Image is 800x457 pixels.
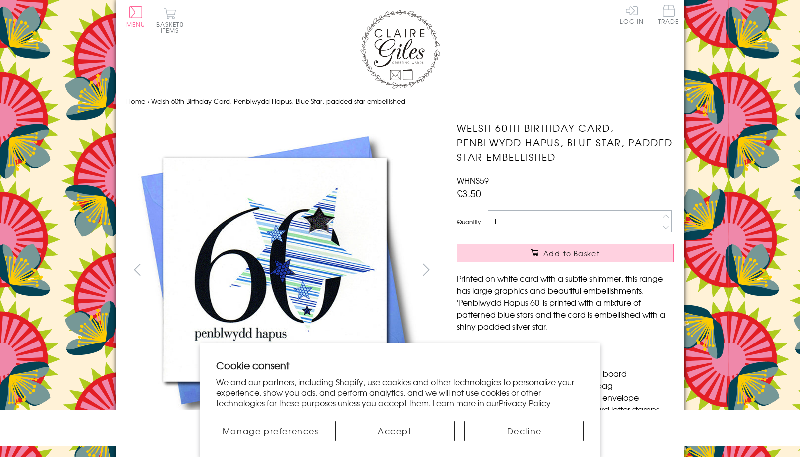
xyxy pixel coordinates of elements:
span: 0 items [161,20,184,35]
button: prev [126,258,149,281]
a: Home [126,96,145,106]
button: Decline [464,421,584,441]
span: Welsh 60th Birthday Card, Penblwydd Hapus, Blue Star, padded star embellished [151,96,405,106]
button: Add to Basket [457,244,674,262]
span: Menu [126,20,146,29]
h2: Cookie consent [216,358,584,372]
label: Quantity [457,217,481,226]
a: Log In [620,5,644,24]
span: › [147,96,149,106]
nav: breadcrumbs [126,91,674,112]
span: £3.50 [457,186,481,200]
img: Claire Giles Greetings Cards [360,10,440,89]
img: Welsh 60th Birthday Card, Penblwydd Hapus, Blue Star, padded star embellished [126,121,425,420]
a: Privacy Policy [499,397,551,409]
button: Menu [126,6,146,27]
button: Manage preferences [216,421,325,441]
a: Trade [658,5,679,26]
p: We and our partners, including Shopify, use cookies and other technologies to personalize your ex... [216,377,584,408]
span: Trade [658,5,679,24]
button: Accept [335,421,455,441]
span: Add to Basket [543,248,600,258]
button: next [415,258,437,281]
span: WHNS59 [457,174,489,186]
span: Manage preferences [223,425,319,437]
button: Basket0 items [156,8,184,33]
h1: Welsh 60th Birthday Card, Penblwydd Hapus, Blue Star, padded star embellished [457,121,674,164]
p: Printed on white card with a subtle shimmer, this range has large graphics and beautiful embellis... [457,272,674,332]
